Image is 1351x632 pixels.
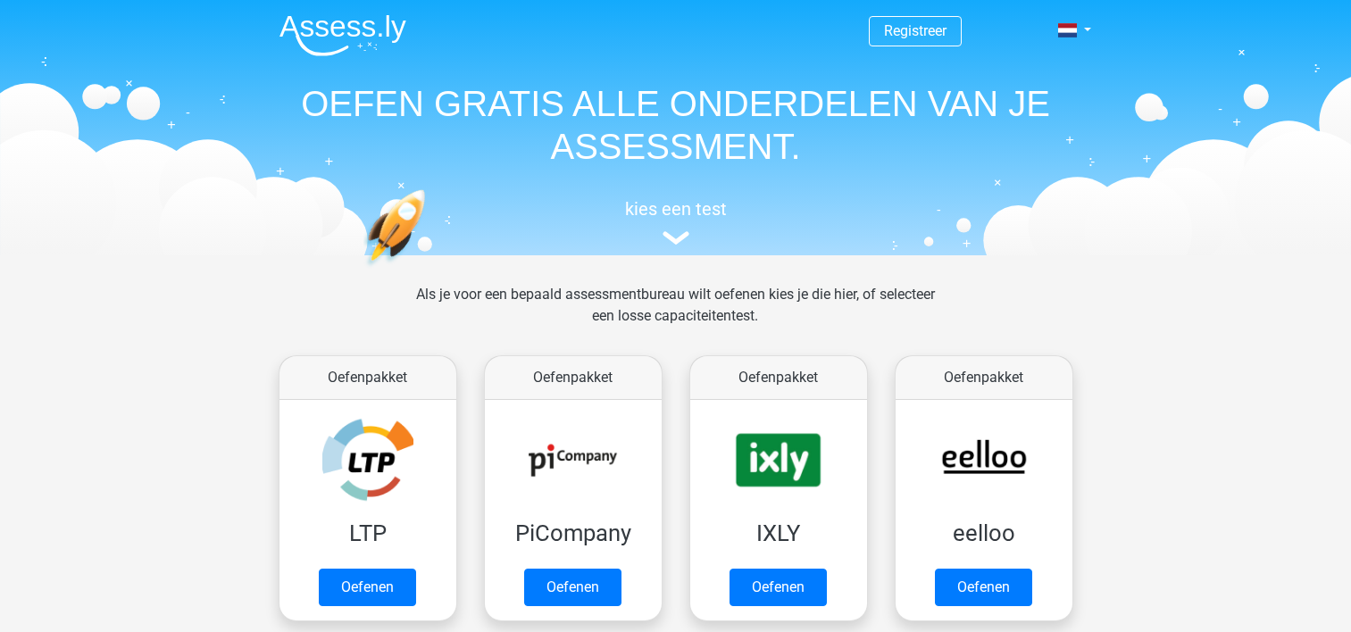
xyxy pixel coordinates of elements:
[279,14,406,56] img: Assessly
[363,189,495,351] img: oefenen
[663,231,689,245] img: assessment
[265,198,1087,245] a: kies een test
[265,82,1087,168] h1: OEFEN GRATIS ALLE ONDERDELEN VAN JE ASSESSMENT.
[265,198,1087,220] h5: kies een test
[524,569,621,606] a: Oefenen
[730,569,827,606] a: Oefenen
[884,22,947,39] a: Registreer
[319,569,416,606] a: Oefenen
[935,569,1032,606] a: Oefenen
[402,284,949,348] div: Als je voor een bepaald assessmentbureau wilt oefenen kies je die hier, of selecteer een losse ca...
